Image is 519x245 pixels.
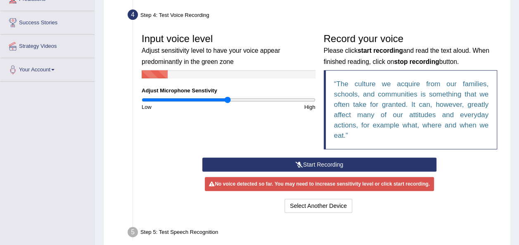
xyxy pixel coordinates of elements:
[124,224,507,243] div: Step 5: Test Speech Recognition
[228,103,319,111] div: High
[142,33,315,66] h3: Input voice level
[358,47,403,54] b: start recording
[202,158,436,172] button: Start Recording
[142,87,217,94] label: Adjust Microphone Senstivity
[205,177,434,191] div: No voice detected so far. You may need to increase sensitivity level or click start recording.
[0,58,95,79] a: Your Account
[137,103,228,111] div: Low
[124,7,507,25] div: Step 4: Test Voice Recording
[334,80,489,139] q: The culture we acquire from our families, schools, and communities is something that we often tak...
[324,47,489,65] small: Please click and read the text aloud. When finished reading, click on button.
[142,47,280,65] small: Adjust sensitivity level to have your voice appear predominantly in the green zone
[0,35,95,55] a: Strategy Videos
[394,58,439,65] b: stop recording
[0,11,95,32] a: Success Stories
[284,199,352,213] button: Select Another Device
[324,33,498,66] h3: Record your voice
